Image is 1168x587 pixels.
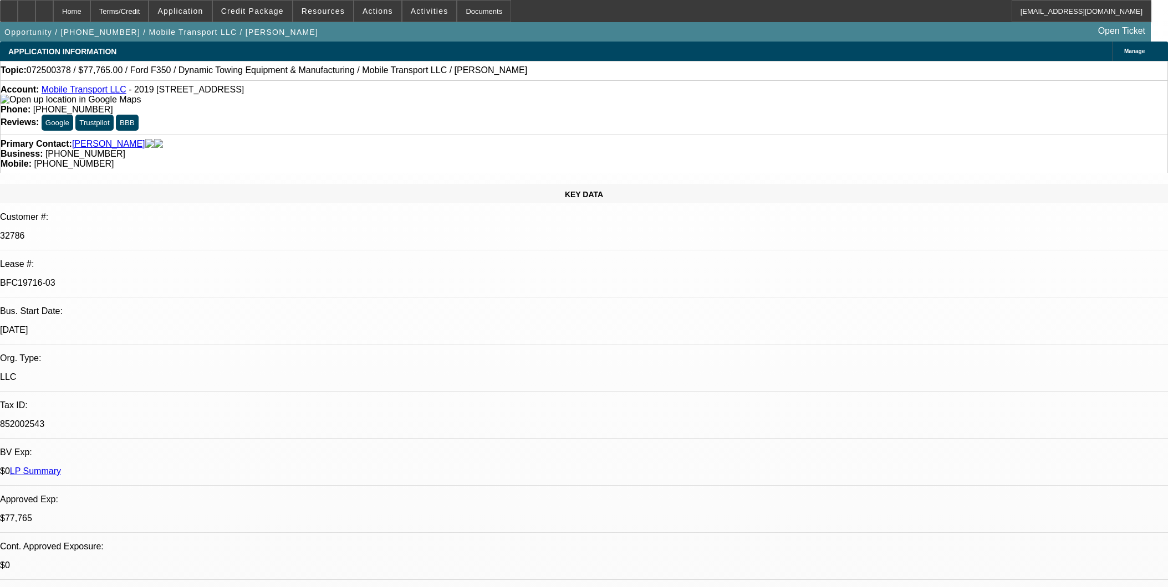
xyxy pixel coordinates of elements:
span: Credit Package [221,7,284,16]
span: APPLICATION INFORMATION [8,47,116,56]
span: Opportunity / [PHONE_NUMBER] / Mobile Transport LLC / [PERSON_NAME] [4,28,318,37]
a: [PERSON_NAME] [72,139,145,149]
button: BBB [116,115,139,131]
span: KEY DATA [565,190,603,199]
span: Resources [302,7,345,16]
a: Mobile Transport LLC [42,85,126,94]
a: LP Summary [10,466,61,476]
strong: Primary Contact: [1,139,72,149]
span: [PHONE_NUMBER] [34,159,114,168]
button: Google [42,115,73,131]
strong: Topic: [1,65,27,75]
span: [PHONE_NUMBER] [45,149,125,158]
button: Application [149,1,211,22]
strong: Mobile: [1,159,32,168]
button: Trustpilot [75,115,113,131]
button: Credit Package [213,1,292,22]
strong: Account: [1,85,39,94]
strong: Reviews: [1,117,39,127]
span: Activities [411,7,448,16]
strong: Phone: [1,105,30,114]
img: facebook-icon.png [145,139,154,149]
button: Resources [293,1,353,22]
span: Manage [1124,48,1145,54]
img: Open up location in Google Maps [1,95,141,105]
strong: Business: [1,149,43,158]
a: View Google Maps [1,95,141,104]
button: Actions [354,1,401,22]
a: Open Ticket [1094,22,1150,40]
span: Actions [363,7,393,16]
span: Application [157,7,203,16]
img: linkedin-icon.png [154,139,163,149]
span: - 2019 [STREET_ADDRESS] [129,85,244,94]
span: [PHONE_NUMBER] [33,105,113,114]
span: 072500378 / $77,765.00 / Ford F350 / Dynamic Towing Equipment & Manufacturing / Mobile Transport ... [27,65,527,75]
button: Activities [402,1,457,22]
